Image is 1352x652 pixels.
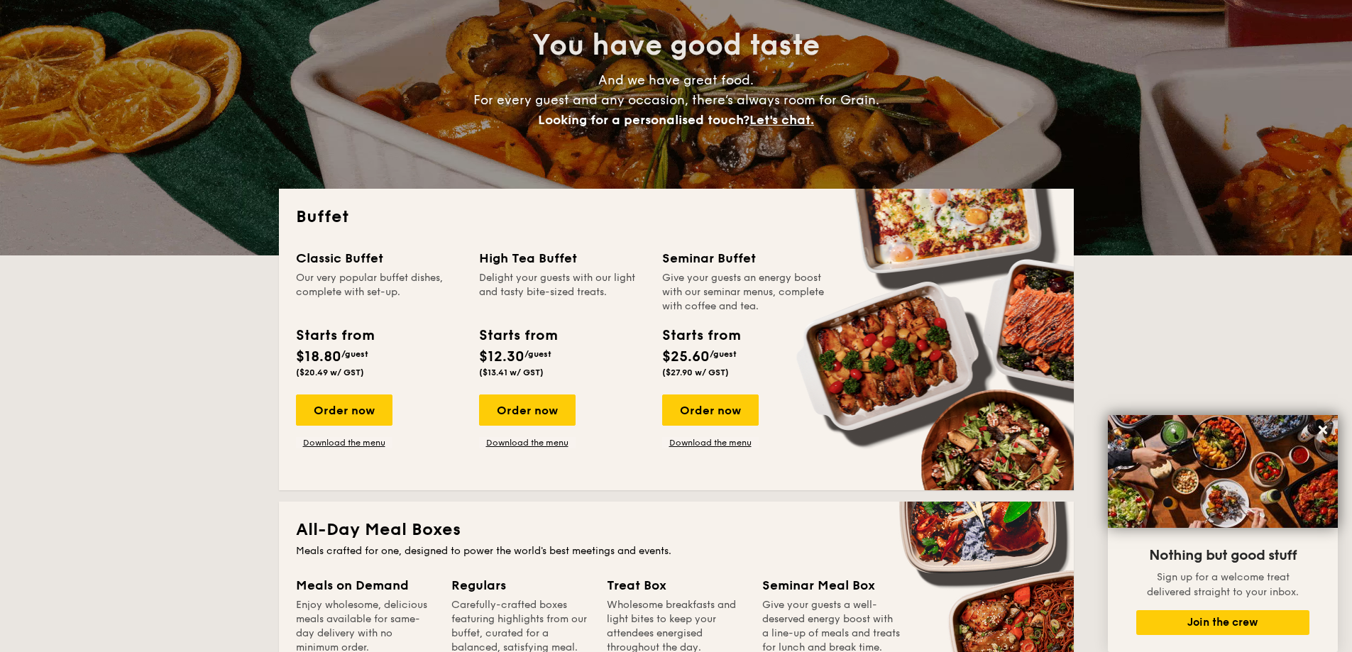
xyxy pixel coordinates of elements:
span: $18.80 [296,348,341,365]
div: Our very popular buffet dishes, complete with set-up. [296,271,462,314]
span: ($13.41 w/ GST) [479,368,544,377]
span: $25.60 [662,348,710,365]
button: Close [1312,419,1334,441]
span: Sign up for a welcome treat delivered straight to your inbox. [1147,571,1299,598]
div: Classic Buffet [296,248,462,268]
div: Order now [296,394,392,426]
a: Download the menu [662,437,759,448]
span: Let's chat. [749,112,814,128]
h2: All-Day Meal Boxes [296,519,1057,541]
div: Delight your guests with our light and tasty bite-sized treats. [479,271,645,314]
h2: Buffet [296,206,1057,228]
div: Treat Box [607,575,745,595]
div: Starts from [662,325,740,346]
div: Seminar Buffet [662,248,828,268]
span: ($27.90 w/ GST) [662,368,729,377]
span: Nothing but good stuff [1149,547,1297,564]
img: DSC07876-Edit02-Large.jpeg [1108,415,1338,528]
span: /guest [341,349,368,359]
span: ($20.49 w/ GST) [296,368,364,377]
div: Order now [662,394,759,426]
span: /guest [710,349,737,359]
div: High Tea Buffet [479,248,645,268]
div: Seminar Meal Box [762,575,901,595]
span: And we have great food. For every guest and any occasion, there’s always room for Grain. [473,72,879,128]
a: Download the menu [296,437,392,448]
div: Starts from [479,325,556,346]
span: $12.30 [479,348,524,365]
div: Order now [479,394,576,426]
div: Give your guests an energy boost with our seminar menus, complete with coffee and tea. [662,271,828,314]
a: Download the menu [479,437,576,448]
div: Regulars [451,575,590,595]
div: Starts from [296,325,373,346]
span: /guest [524,349,551,359]
button: Join the crew [1136,610,1309,635]
div: Meals crafted for one, designed to power the world's best meetings and events. [296,544,1057,558]
span: Looking for a personalised touch? [538,112,749,128]
div: Meals on Demand [296,575,434,595]
span: You have good taste [532,28,820,62]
